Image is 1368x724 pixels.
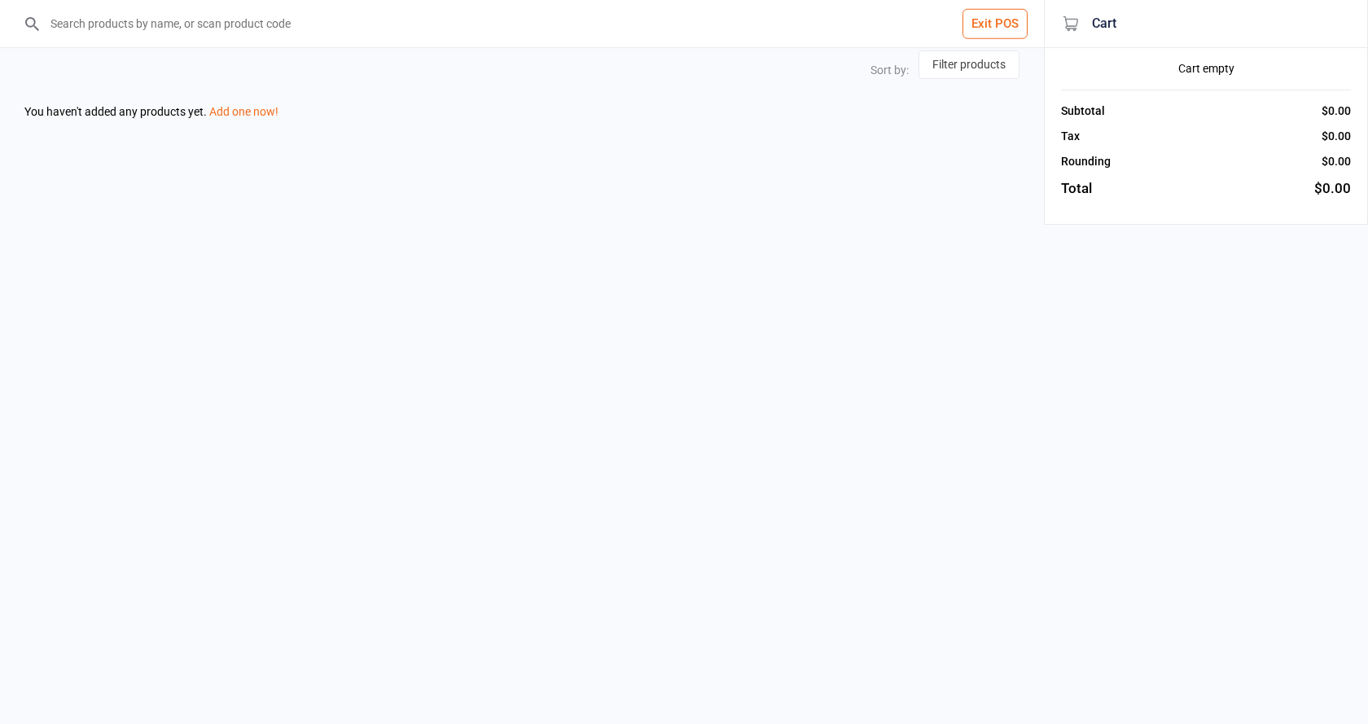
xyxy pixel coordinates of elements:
[24,103,1019,121] div: You haven't added any products yet.
[1061,178,1092,200] div: Total
[1061,153,1111,170] div: Rounding
[919,50,1019,79] button: Filter products
[870,64,909,77] label: Sort by:
[1314,178,1351,200] div: $0.00
[1322,153,1351,170] div: $0.00
[1061,60,1351,77] div: Cart empty
[1322,128,1351,145] div: $0.00
[1322,103,1351,120] div: $0.00
[1061,128,1080,145] div: Tax
[209,105,278,118] a: Add one now!
[962,9,1028,39] button: Exit POS
[1061,103,1105,120] div: Subtotal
